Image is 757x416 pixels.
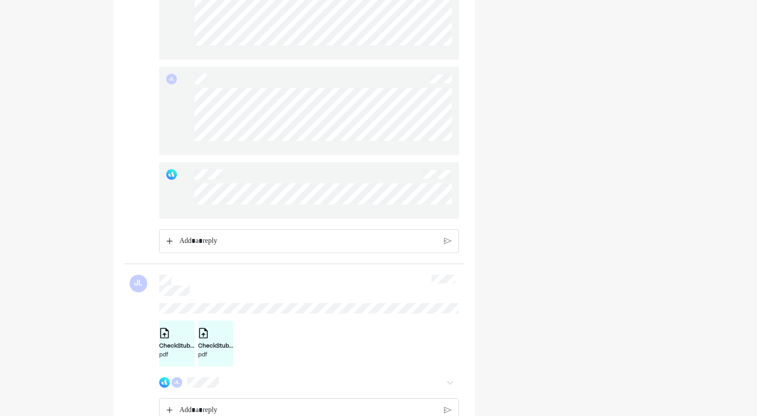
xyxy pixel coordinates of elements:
[198,342,233,351] div: CheckStub.pdf.pdf
[198,351,233,359] div: pdf
[130,275,147,292] div: JL
[172,377,182,388] div: JL
[159,342,195,351] div: CheckStub.pdf 1.pdf
[166,74,177,84] div: JL
[175,230,441,253] div: Rich Text Editor. Editing area: main
[159,351,195,359] div: pdf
